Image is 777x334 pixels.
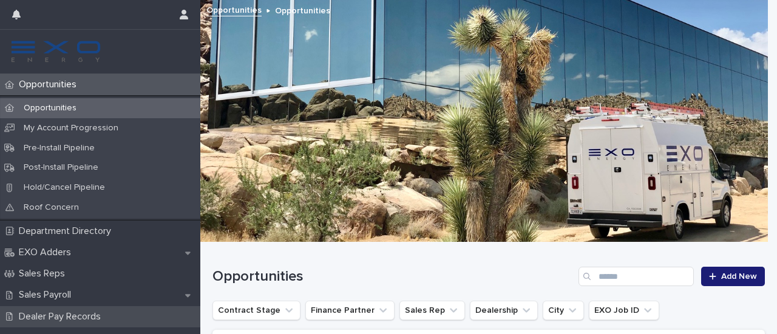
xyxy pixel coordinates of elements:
p: Dealer Pay Records [14,311,110,322]
p: My Account Progression [14,123,128,133]
p: Opportunities [275,3,330,16]
a: Add New [701,267,765,286]
button: City [543,301,584,320]
p: Hold/Cancel Pipeline [14,182,115,193]
button: Sales Rep [399,301,465,320]
p: EXO Adders [14,247,81,258]
p: Roof Concern [14,202,89,213]
button: EXO Job ID [589,301,659,320]
p: Sales Payroll [14,289,81,301]
span: Add New [721,272,757,281]
img: FKS5r6ZBThi8E5hshIGi [10,39,102,64]
p: Post-Install Pipeline [14,162,108,173]
button: Contract Stage [212,301,300,320]
input: Search [579,267,694,286]
p: Opportunities [14,103,86,113]
p: Sales Reps [14,268,75,279]
p: Pre-Install Pipeline [14,143,104,153]
p: Department Directory [14,225,121,237]
p: Opportunities [14,79,86,90]
button: Dealership [470,301,538,320]
h1: Opportunities [212,268,574,286]
button: Finance Partner [305,301,395,320]
a: Opportunities [206,2,262,16]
